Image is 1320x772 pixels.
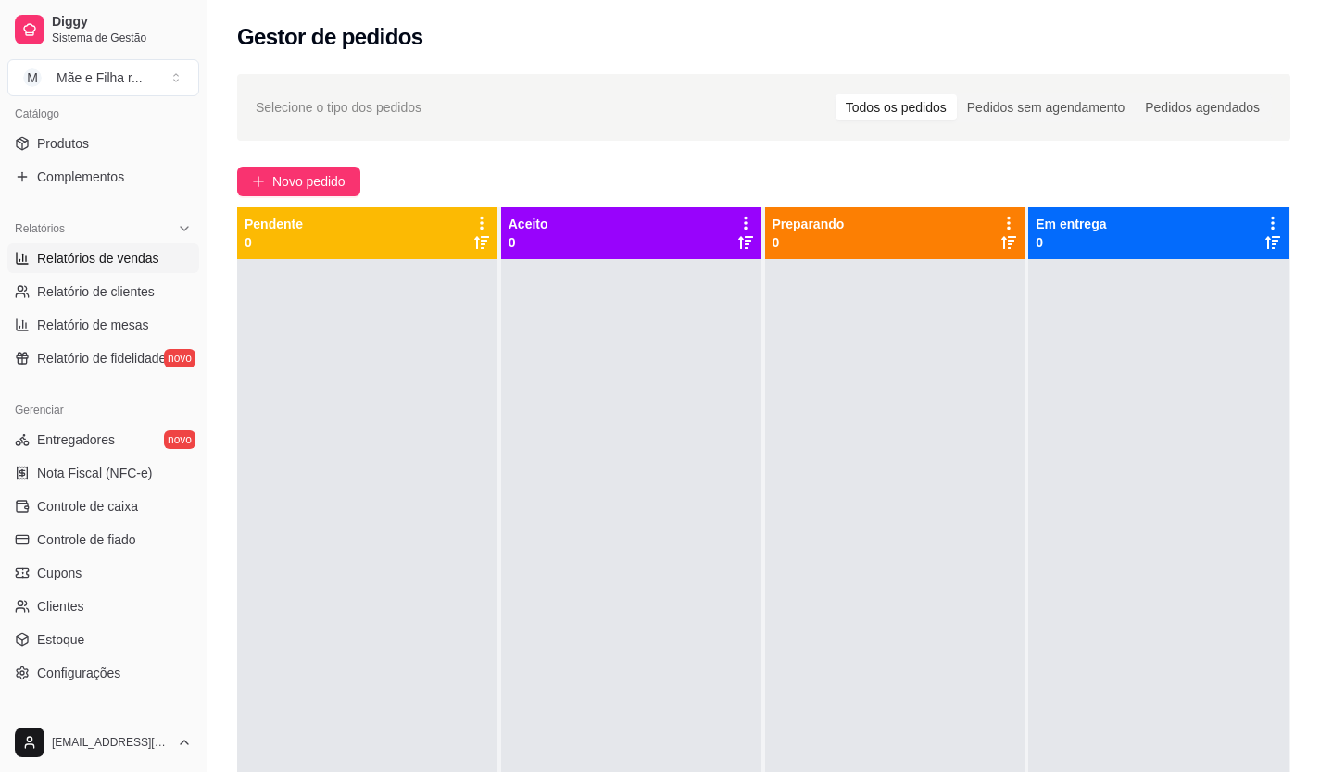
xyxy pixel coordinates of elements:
a: Complementos [7,162,199,192]
span: Relatório de fidelidade [37,349,166,367]
div: Mãe e Filha r ... [57,68,143,87]
div: Diggy [7,710,199,740]
button: [EMAIL_ADDRESS][DOMAIN_NAME] [7,720,199,765]
div: Gerenciar [7,395,199,425]
span: [EMAIL_ADDRESS][DOMAIN_NAME] [52,735,170,750]
span: Selecione o tipo dos pedidos [256,97,421,118]
h2: Gestor de pedidos [237,22,423,52]
span: Novo pedido [272,171,346,192]
span: Clientes [37,597,84,616]
p: Em entrega [1036,215,1106,233]
p: 0 [773,233,845,252]
span: Diggy [52,14,192,31]
p: 0 [1036,233,1106,252]
a: DiggySistema de Gestão [7,7,199,52]
span: plus [252,175,265,188]
a: Cupons [7,558,199,588]
span: M [23,68,42,87]
a: Entregadoresnovo [7,425,199,454]
span: Estoque [37,630,84,649]
a: Relatórios de vendas [7,243,199,273]
span: Controle de fiado [37,530,136,549]
a: Produtos [7,129,199,158]
span: Relatórios de vendas [37,249,159,268]
a: Clientes [7,591,199,621]
div: Pedidos sem agendamento [957,94,1135,120]
span: Relatório de clientes [37,282,155,301]
span: Produtos [37,134,89,153]
a: Estoque [7,625,199,654]
div: Pedidos agendados [1135,94,1270,120]
div: Todos os pedidos [836,94,957,120]
a: Controle de fiado [7,525,199,554]
p: 0 [245,233,303,252]
p: 0 [509,233,548,252]
button: Novo pedido [237,167,360,196]
span: Complementos [37,168,124,186]
a: Relatório de fidelidadenovo [7,343,199,373]
span: Relatório de mesas [37,316,149,334]
div: Catálogo [7,99,199,129]
span: Configurações [37,664,120,682]
button: Select a team [7,59,199,96]
span: Relatórios [15,221,65,236]
p: Pendente [245,215,303,233]
span: Controle de caixa [37,497,138,516]
span: Entregadores [37,430,115,449]
span: Sistema de Gestão [52,31,192,45]
a: Nota Fiscal (NFC-e) [7,458,199,488]
p: Preparando [773,215,845,233]
p: Aceito [509,215,548,233]
a: Relatório de mesas [7,310,199,340]
a: Controle de caixa [7,492,199,521]
span: Cupons [37,564,82,582]
a: Configurações [7,658,199,688]
a: Relatório de clientes [7,277,199,306]
span: Nota Fiscal (NFC-e) [37,464,152,482]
